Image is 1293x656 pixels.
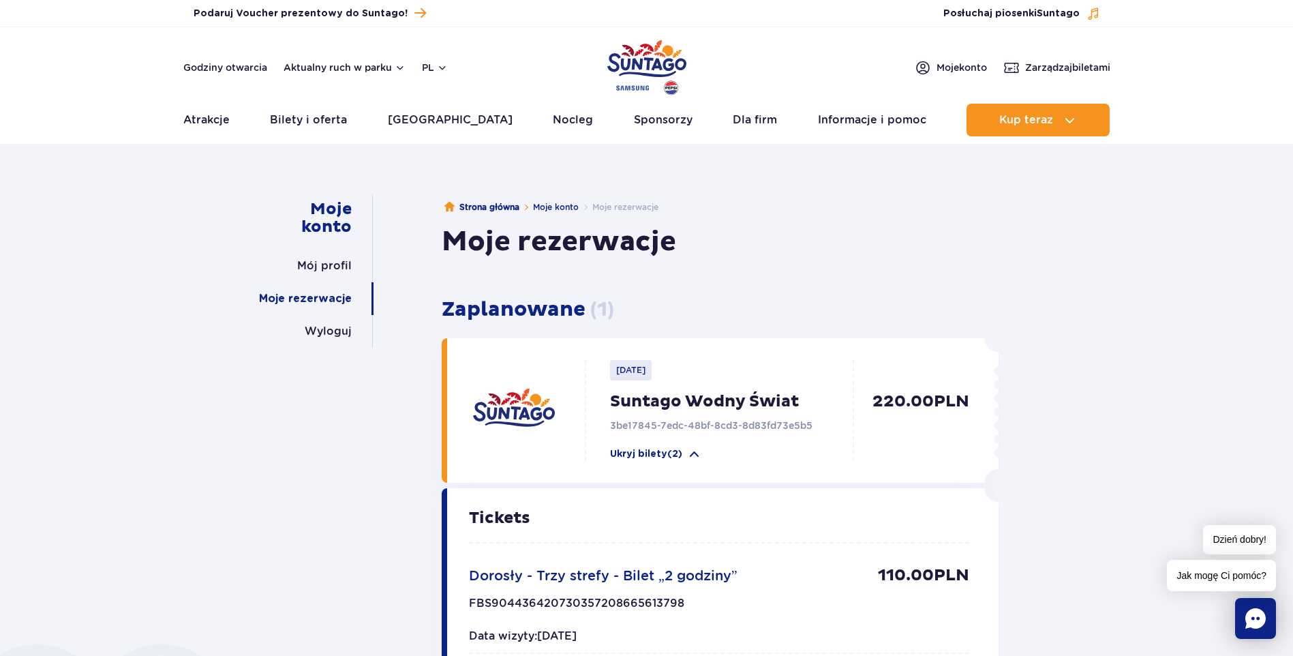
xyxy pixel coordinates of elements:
p: Tickets [469,510,969,526]
a: Informacje i pomoc [818,104,926,136]
a: Sponsorzy [634,104,693,136]
a: Moje konto [533,202,579,212]
p: 110.00 PLN [878,565,969,586]
li: Moje rezerwacje [579,200,658,214]
span: Zarządzaj biletami [1025,61,1110,74]
span: Jak mogę Ci pomóc? [1167,560,1276,591]
span: Dorosły - Trzy strefy - Bilet „2 godziny” [469,567,737,584]
a: Atrakcje [183,104,230,136]
button: pl [422,61,448,74]
button: Posłuchaj piosenkiSuntago [943,7,1100,20]
a: Mojekonto [915,59,987,76]
a: Strona główna [444,200,519,214]
p: FBS904436420730357208665613798 [469,597,684,618]
span: Posłuchaj piosenki [943,7,1080,20]
p: Suntago Wodny Świat [610,391,861,412]
h1: Moje rezerwacje [442,225,676,259]
p: 3be17845-7edc-48bf-8cd3-8d83fd73e5b5 [610,419,861,432]
button: Ukryj bilety(2) [610,447,701,461]
span: Suntago [1037,9,1080,18]
p: [DATE] [610,360,652,381]
a: Mój profil [297,250,352,282]
span: ( 1 ) [590,297,614,322]
a: Zarządzajbiletami [1003,59,1110,76]
a: Godziny otwarcia [183,61,267,74]
span: Dzień dobry! [1203,525,1276,554]
a: Moje rezerwacje [259,282,352,315]
button: Kup teraz [967,104,1110,136]
a: Moje konto [263,195,352,241]
p: 220.00 PLN [861,391,969,461]
span: Data wizyty: [DATE] [469,629,577,642]
img: suntago [473,371,555,453]
a: Wyloguj [305,315,352,348]
p: Ukryj bilety (2) [610,447,682,461]
a: Bilety i oferta [270,104,347,136]
a: Park of Poland [607,34,686,97]
a: Dla firm [733,104,777,136]
span: Moje konto [937,61,987,74]
span: Kup teraz [999,114,1053,126]
a: [GEOGRAPHIC_DATA] [388,104,513,136]
div: Chat [1235,598,1276,639]
span: Podaruj Voucher prezentowy do Suntago! [194,7,408,20]
button: Aktualny ruch w parku [284,62,406,73]
a: Nocleg [553,104,593,136]
a: Podaruj Voucher prezentowy do Suntago! [194,4,426,23]
h3: Zaplanowane [442,297,999,322]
